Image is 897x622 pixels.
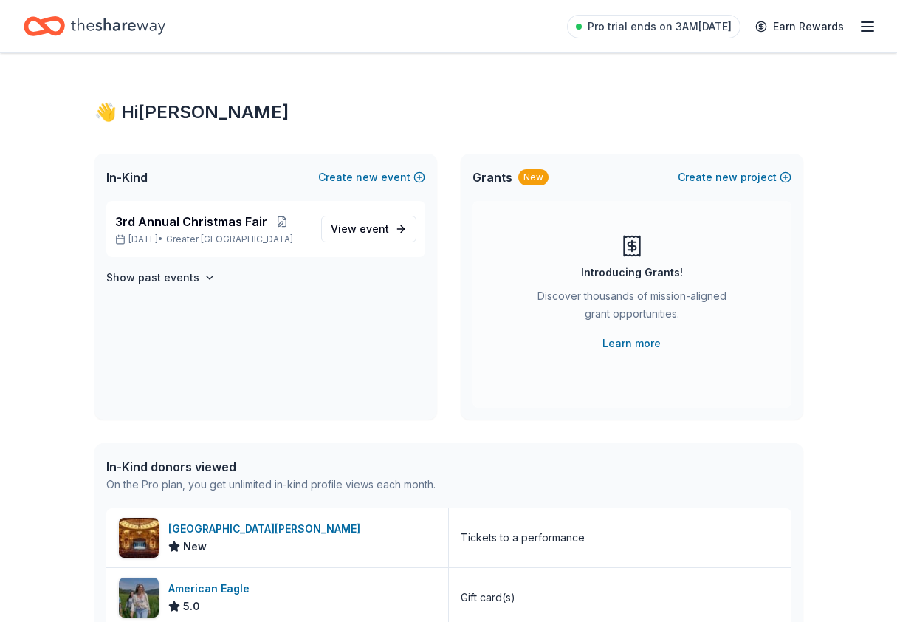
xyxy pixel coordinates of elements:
img: Image for St. George Theatre [119,518,159,558]
img: Image for American Eagle [119,578,159,618]
span: View [331,220,389,238]
div: Discover thousands of mission-aligned grant opportunities. [532,287,732,329]
span: new [356,168,378,186]
button: Createnewproject [678,168,791,186]
span: 3rd Annual Christmas Fair [115,213,267,230]
div: In-Kind donors viewed [106,458,436,476]
div: [GEOGRAPHIC_DATA][PERSON_NAME] [168,520,366,538]
div: On the Pro plan, you get unlimited in-kind profile views each month. [106,476,436,493]
a: Learn more [602,335,661,352]
div: New [518,169,549,185]
span: Grants [472,168,512,186]
button: Createnewevent [318,168,425,186]
div: 👋 Hi [PERSON_NAME] [94,100,803,124]
div: Gift card(s) [461,589,515,606]
span: New [183,538,207,556]
a: Home [24,9,165,44]
h4: Show past events [106,269,199,287]
a: View event [321,216,416,242]
span: In-Kind [106,168,148,186]
span: event [360,222,389,235]
div: Introducing Grants! [581,264,683,281]
div: American Eagle [168,580,255,598]
a: Earn Rewards [746,13,853,40]
span: 5.0 [183,598,200,615]
button: Show past events [106,269,216,287]
p: [DATE] • [115,233,309,245]
span: new [715,168,738,186]
span: Greater [GEOGRAPHIC_DATA] [166,233,293,245]
div: Tickets to a performance [461,529,585,547]
span: Pro trial ends on 3AM[DATE] [588,18,732,35]
a: Pro trial ends on 3AM[DATE] [567,15,740,38]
